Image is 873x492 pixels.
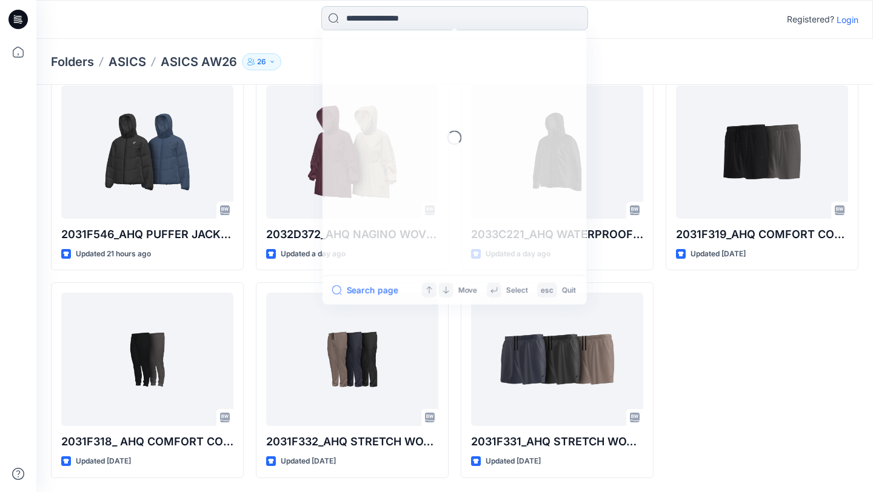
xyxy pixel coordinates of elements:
[458,284,477,296] p: Move
[76,248,151,261] p: Updated 21 hours ago
[486,455,541,468] p: Updated [DATE]
[471,293,643,426] a: 2031F331_AHQ STRETCH WOVEN 5IN SHORT MEN WESTERN_AW26
[541,284,554,296] p: esc
[61,85,233,219] a: 2031F546_AHQ PUFFER JACKET MEN WESTERN _AW26
[161,53,237,70] p: ASICS AW26
[257,55,266,68] p: 26
[691,248,746,261] p: Updated [DATE]
[332,283,398,298] button: Search page
[266,226,438,243] p: 2032D372_AHQ NAGINO WOVEN LONG JACKET WOMEN WESTERN_AW26
[562,284,576,296] p: Quit
[281,455,336,468] p: Updated [DATE]
[676,226,848,243] p: 2031F319_AHQ COMFORT CORE STRETCH WOVEN 7IN SHORT MEN WESTERN_SMS_AW26
[51,53,94,70] a: Folders
[837,13,858,26] p: Login
[76,455,131,468] p: Updated [DATE]
[266,433,438,450] p: 2031F332_AHQ STRETCH WOVEN PANT MEN WESTERN_AW26
[266,293,438,426] a: 2031F332_AHQ STRETCH WOVEN PANT MEN WESTERN_AW26
[109,53,146,70] a: ASICS
[266,85,438,219] a: 2032D372_AHQ NAGINO WOVEN LONG JACKET WOMEN WESTERN_AW26
[242,53,281,70] button: 26
[787,12,834,27] p: Registered?
[471,433,643,450] p: 2031F331_AHQ STRETCH WOVEN 5IN SHORT MEN WESTERN_AW26
[506,284,528,296] p: Select
[61,293,233,426] a: 2031F318_ AHQ COMFORT CORE STRETCH WOVEN PANT MEN WESTERN_SMS_AW26
[281,248,346,261] p: Updated a day ago
[676,85,848,219] a: 2031F319_AHQ COMFORT CORE STRETCH WOVEN 7IN SHORT MEN WESTERN_SMS_AW26
[61,433,233,450] p: 2031F318_ AHQ COMFORT CORE STRETCH WOVEN PANT MEN WESTERN_SMS_AW26
[61,226,233,243] p: 2031F546_AHQ PUFFER JACKET MEN WESTERN _AW26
